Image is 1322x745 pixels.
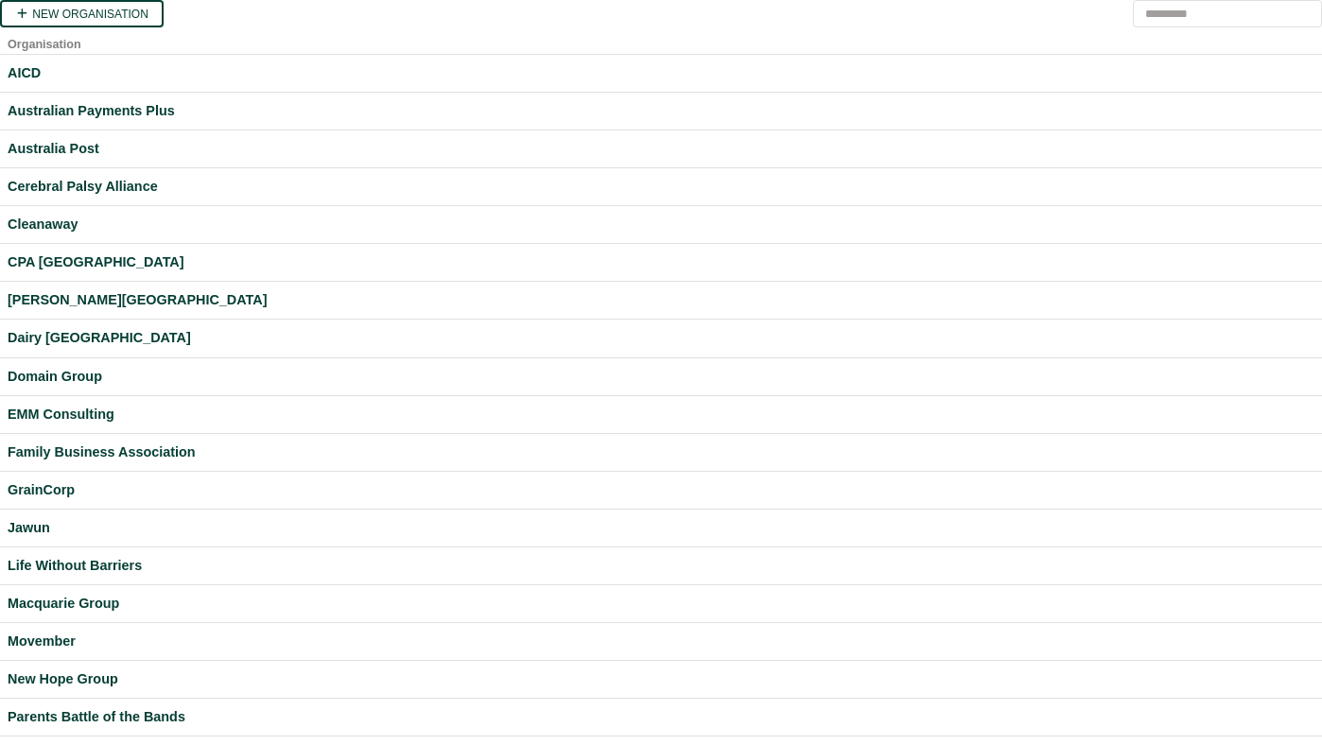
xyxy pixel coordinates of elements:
[8,479,1314,501] a: GrainCorp
[8,289,1314,311] a: [PERSON_NAME][GEOGRAPHIC_DATA]
[8,404,1314,425] a: EMM Consulting
[8,327,1314,349] a: Dairy [GEOGRAPHIC_DATA]
[8,442,1314,463] a: Family Business Association
[8,517,1314,539] a: Jawun
[8,100,1314,122] a: Australian Payments Plus
[8,176,1314,198] a: Cerebral Palsy Alliance
[8,706,1314,728] a: Parents Battle of the Bands
[8,251,1314,273] a: CPA [GEOGRAPHIC_DATA]
[8,366,1314,388] a: Domain Group
[8,138,1314,160] a: Australia Post
[8,214,1314,235] a: Cleanaway
[8,62,1314,84] a: AICD
[8,593,1314,615] a: Macquarie Group
[8,631,1314,652] a: Movember
[8,555,1314,577] a: Life Without Barriers
[8,668,1314,690] a: New Hope Group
